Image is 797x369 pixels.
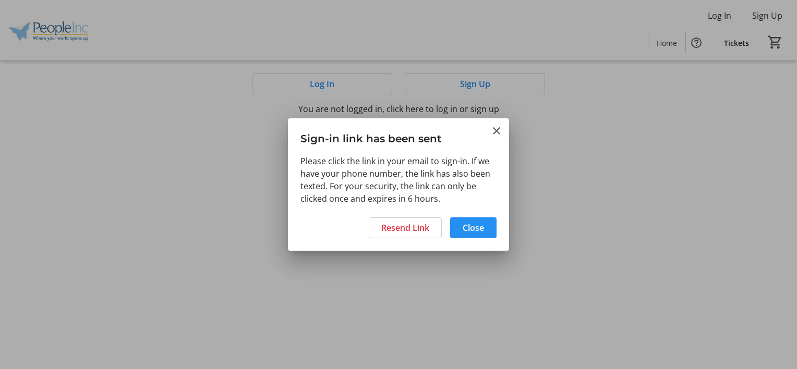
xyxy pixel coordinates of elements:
div: Please click the link in your email to sign-in. If we have your phone number, the link has also b... [288,155,509,211]
h3: Sign-in link has been sent [288,118,509,154]
button: Resend Link [369,217,442,238]
button: Close [490,125,503,137]
button: Close [450,217,497,238]
span: Close [463,222,484,234]
span: Resend Link [381,222,429,234]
